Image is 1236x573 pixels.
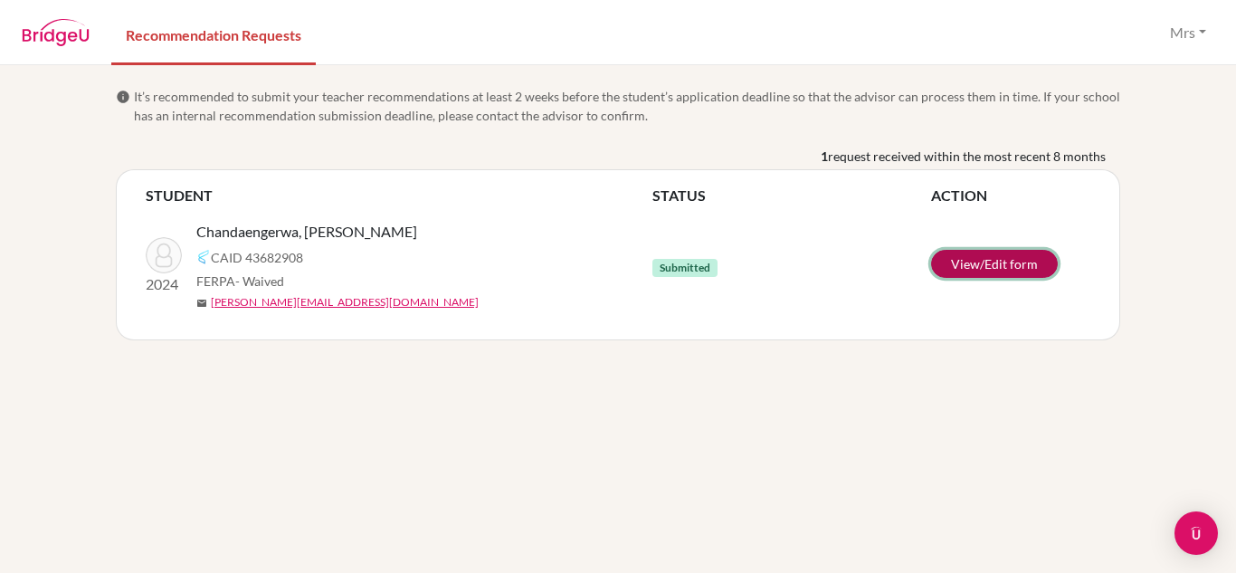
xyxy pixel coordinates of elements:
a: Recommendation Requests [111,3,316,65]
span: mail [196,298,207,309]
img: BridgeU logo [22,19,90,46]
span: Submitted [652,259,718,277]
span: - Waived [235,273,284,289]
span: request received within the most recent 8 months [828,147,1106,166]
span: info [116,90,130,104]
span: Chandaengerwa, [PERSON_NAME] [196,221,417,243]
th: STATUS [652,185,931,206]
th: ACTION [931,185,1090,206]
p: 2024 [146,273,182,295]
div: Open Intercom Messenger [1174,511,1218,555]
a: View/Edit form [931,250,1058,278]
th: STUDENT [146,185,652,206]
span: It’s recommended to submit your teacher recommendations at least 2 weeks before the student’s app... [134,87,1120,125]
span: FERPA [196,272,284,291]
b: 1 [821,147,828,166]
span: CAID 43682908 [211,248,303,267]
img: Chandaengerwa, Tanaka [146,237,182,273]
img: Common App logo [196,250,211,264]
a: [PERSON_NAME][EMAIL_ADDRESS][DOMAIN_NAME] [211,294,479,310]
button: Mrs [1162,15,1214,50]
